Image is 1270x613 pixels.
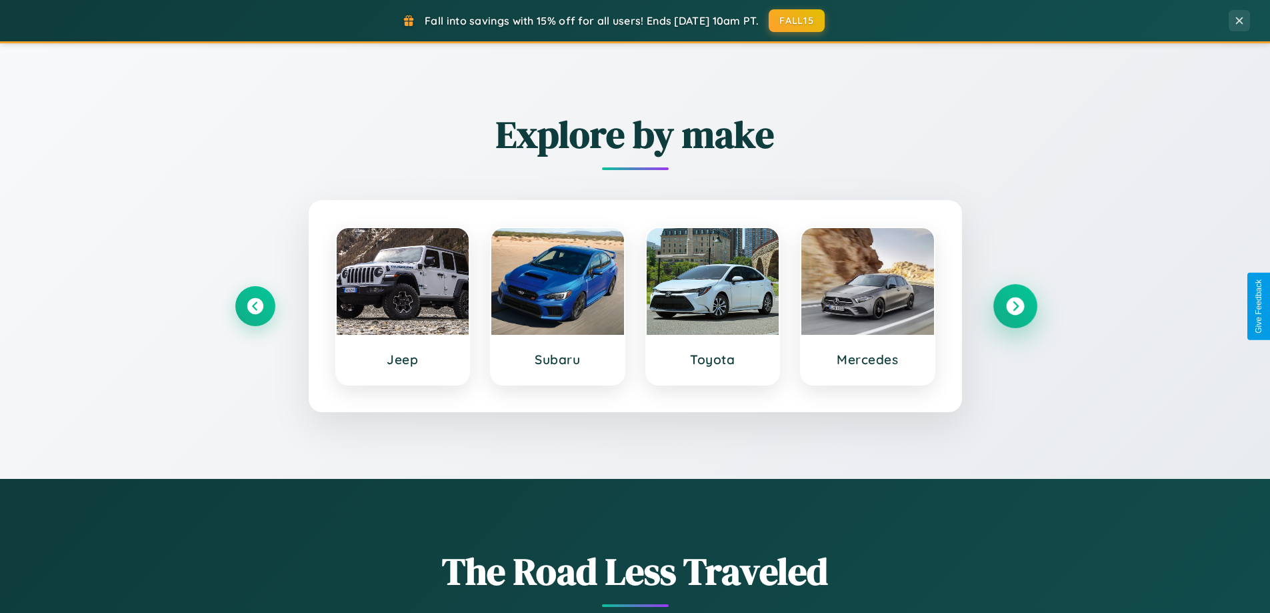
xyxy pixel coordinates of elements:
[235,546,1035,597] h1: The Road Less Traveled
[1254,279,1263,334] div: Give Feedback
[815,352,921,368] h3: Mercedes
[350,352,456,368] h3: Jeep
[425,14,759,27] span: Fall into savings with 15% off for all users! Ends [DATE] 10am PT.
[769,9,825,32] button: FALL15
[660,352,766,368] h3: Toyota
[505,352,611,368] h3: Subaru
[235,109,1035,160] h2: Explore by make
